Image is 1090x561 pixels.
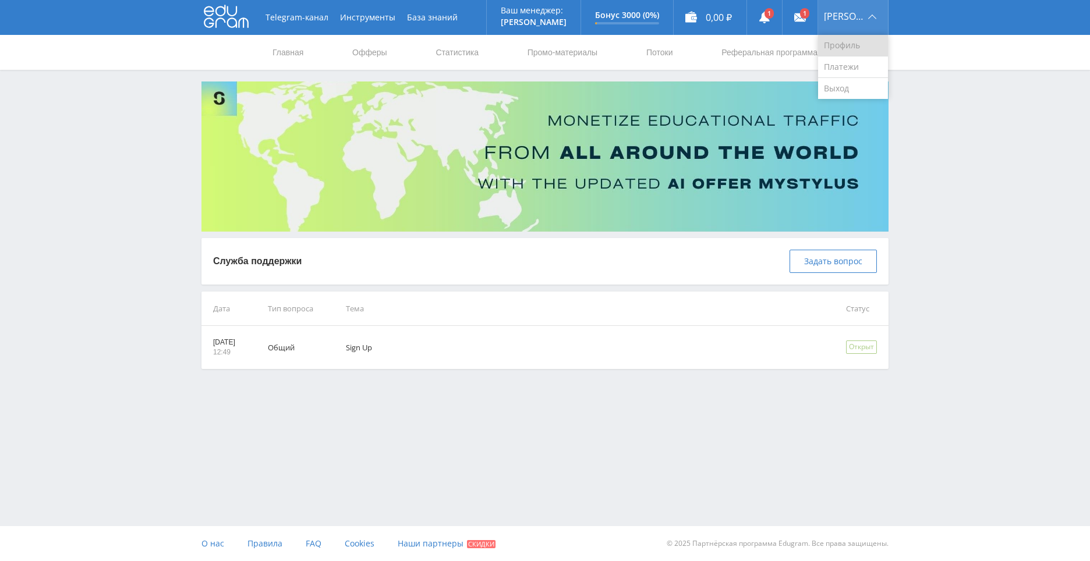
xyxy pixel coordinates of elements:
span: FAQ [306,538,321,549]
span: О нас [201,538,224,549]
div: Открыт [846,340,877,354]
a: FAQ [306,526,321,561]
td: Тема [330,292,830,326]
p: 12:49 [213,347,235,357]
a: Офферы [351,35,388,70]
a: Выход [818,78,888,99]
div: © 2025 Партнёрская программа Edugram. Все права защищены. [551,526,889,561]
span: Задать вопрос [804,257,862,266]
p: [DATE] [213,338,235,347]
a: Профиль [818,35,888,56]
a: Реферальная программа [720,35,819,70]
td: Общий [252,326,330,369]
a: Наши партнеры Скидки [398,526,496,561]
a: Платежи [818,56,888,78]
td: Sign Up [330,326,830,369]
a: Статистика [434,35,480,70]
p: Ваш менеджер: [501,6,567,15]
span: [PERSON_NAME] [824,12,865,21]
img: Banner [201,81,889,232]
a: Правила [247,526,282,561]
a: Потоки [645,35,674,70]
p: Бонус 3000 (0%) [595,10,659,20]
span: Скидки [467,540,496,548]
span: Наши партнеры [398,538,463,549]
a: Промо-материалы [526,35,599,70]
p: [PERSON_NAME] [501,17,567,27]
span: Cookies [345,538,374,549]
p: Служба поддержки [213,255,302,268]
button: Задать вопрос [790,250,877,273]
a: Cookies [345,526,374,561]
a: Главная [271,35,305,70]
td: Статус [830,292,889,326]
span: Правила [247,538,282,549]
td: Дата [201,292,252,326]
a: О нас [201,526,224,561]
td: Тип вопроса [252,292,330,326]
